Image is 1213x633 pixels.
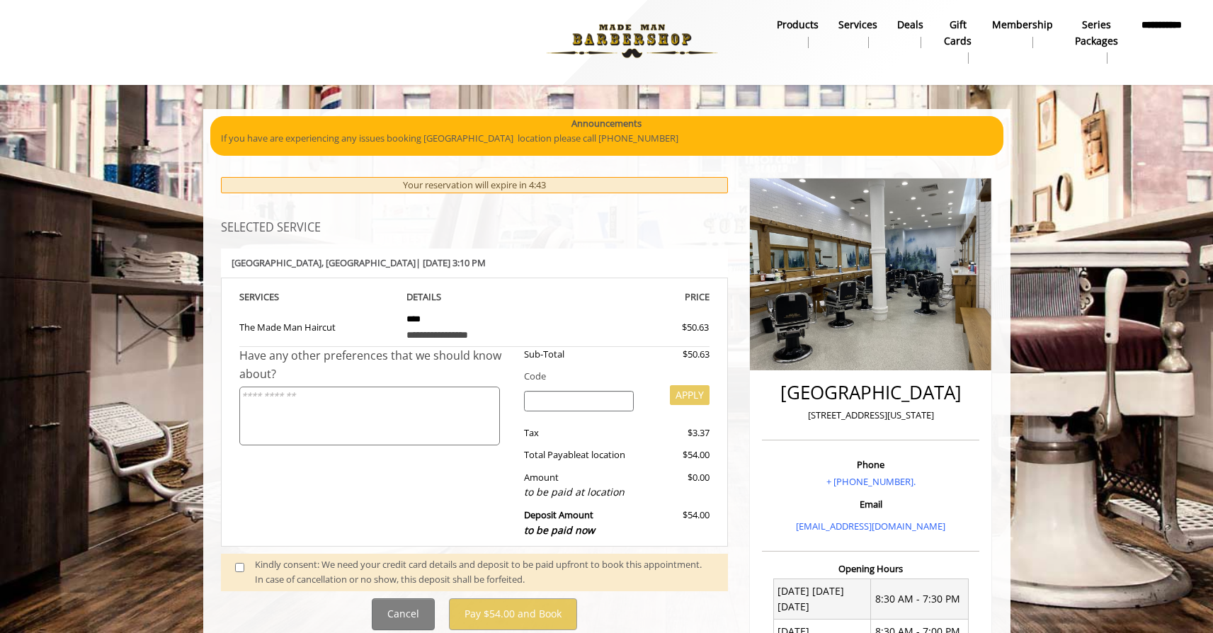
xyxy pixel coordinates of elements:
[524,508,595,537] b: Deposit Amount
[232,256,486,269] b: [GEOGRAPHIC_DATA] | [DATE] 3:10 PM
[765,382,976,403] h2: [GEOGRAPHIC_DATA]
[513,369,710,384] div: Code
[221,222,729,234] h3: SELECTED SERVICE
[826,475,916,488] a: + [PHONE_NUMBER].
[239,289,397,305] th: SERVICE
[982,15,1063,52] a: MembershipMembership
[571,116,642,131] b: Announcements
[535,2,729,80] img: Made Man Barbershop logo
[644,470,710,501] div: $0.00
[631,320,709,335] div: $50.63
[670,385,710,405] button: APPLY
[239,347,514,383] div: Have any other preferences that we should know about?
[255,557,714,587] div: Kindly consent: We need your credit card details and deposit to be paid upfront to book this appo...
[887,15,933,52] a: DealsDeals
[765,499,976,509] h3: Email
[524,523,595,537] span: to be paid now
[796,520,945,532] a: [EMAIL_ADDRESS][DOMAIN_NAME]
[553,289,710,305] th: PRICE
[274,290,279,303] span: S
[644,447,710,462] div: $54.00
[644,508,710,538] div: $54.00
[838,17,877,33] b: Services
[992,17,1053,33] b: Membership
[773,579,871,620] td: [DATE] [DATE] [DATE]
[513,347,644,362] div: Sub-Total
[581,448,625,461] span: at location
[1073,17,1121,49] b: Series packages
[321,256,416,269] span: , [GEOGRAPHIC_DATA]
[524,484,634,500] div: to be paid at location
[513,470,644,501] div: Amount
[221,131,993,146] p: If you have are experiencing any issues booking [GEOGRAPHIC_DATA] location please call [PHONE_NUM...
[767,15,828,52] a: Productsproducts
[239,305,397,347] td: The Made Man Haircut
[765,408,976,423] p: [STREET_ADDRESS][US_STATE]
[513,426,644,440] div: Tax
[765,460,976,469] h3: Phone
[449,598,577,630] button: Pay $54.00 and Book
[897,17,923,33] b: Deals
[943,17,972,49] b: gift cards
[221,177,729,193] div: Your reservation will expire in 4:43
[762,564,979,574] h3: Opening Hours
[644,426,710,440] div: $3.37
[871,579,969,620] td: 8:30 AM - 7:30 PM
[396,289,553,305] th: DETAILS
[372,598,435,630] button: Cancel
[933,15,981,67] a: Gift cardsgift cards
[1063,15,1131,67] a: Series packagesSeries packages
[644,347,710,362] div: $50.63
[828,15,887,52] a: ServicesServices
[777,17,819,33] b: products
[513,447,644,462] div: Total Payable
